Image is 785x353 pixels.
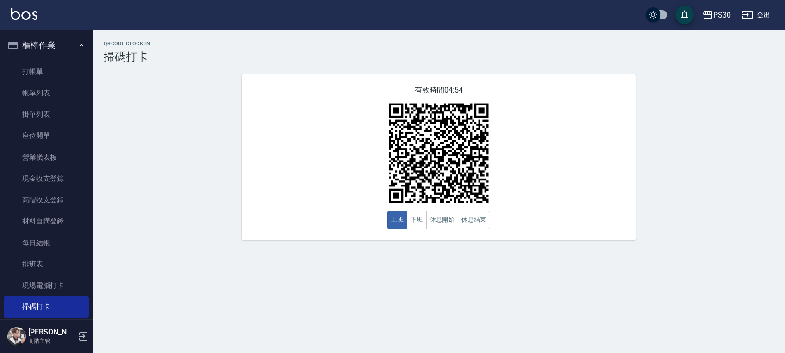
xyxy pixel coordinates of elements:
[4,147,89,168] a: 營業儀表板
[242,74,636,240] div: 有效時間 04:54
[4,232,89,254] a: 每日結帳
[698,6,735,25] button: PS30
[104,50,774,63] h3: 掃碼打卡
[713,9,731,21] div: PS30
[7,327,26,346] img: Person
[4,168,89,189] a: 現金收支登錄
[426,211,459,229] button: 休息開始
[4,189,89,211] a: 高階收支登錄
[28,328,75,337] h5: [PERSON_NAME]
[4,125,89,146] a: 座位開單
[387,211,407,229] button: 上班
[458,211,490,229] button: 休息結束
[675,6,694,24] button: save
[738,6,774,24] button: 登出
[11,8,37,20] img: Logo
[4,61,89,82] a: 打帳單
[28,337,75,345] p: 高階主管
[407,211,427,229] button: 下班
[4,296,89,317] a: 掃碼打卡
[4,82,89,104] a: 帳單列表
[4,211,89,232] a: 材料自購登錄
[4,33,89,57] button: 櫃檯作業
[4,254,89,275] a: 排班表
[4,275,89,296] a: 現場電腦打卡
[4,104,89,125] a: 掛單列表
[104,41,774,47] h2: QRcode Clock In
